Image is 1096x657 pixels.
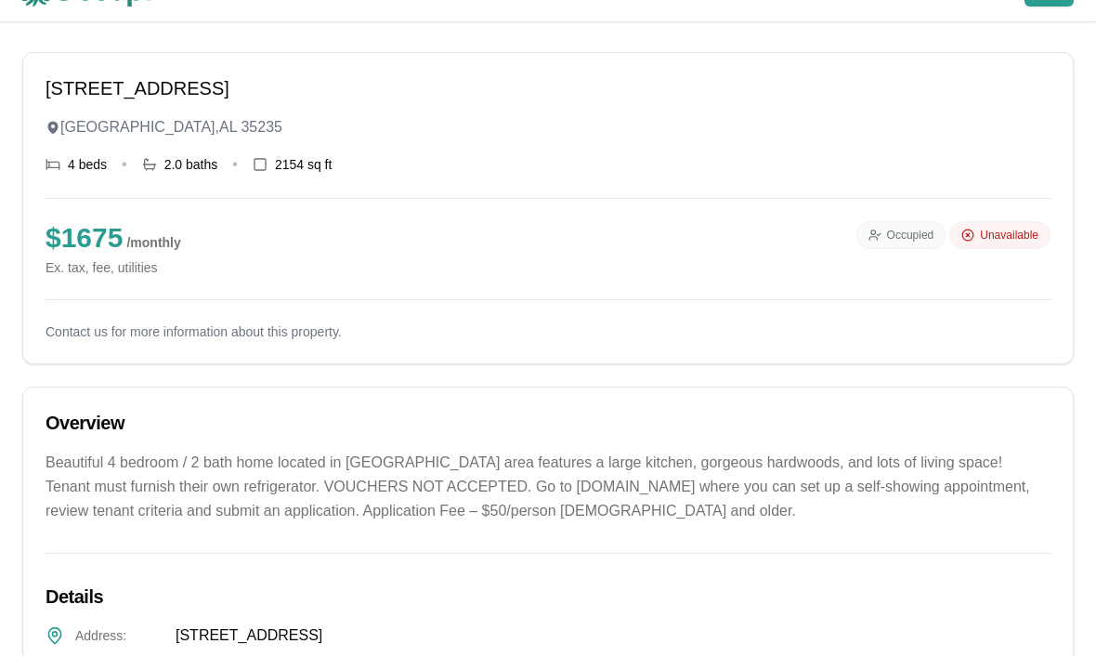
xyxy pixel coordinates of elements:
span: [STREET_ADDRESS] [176,625,322,648]
h2: Details [46,585,1050,611]
div: • [232,154,238,177]
p: Contact us for more information about this property. [46,323,1050,342]
span: Unavailable [980,229,1038,243]
span: Occupied [887,229,934,243]
h1: [STREET_ADDRESS] [46,76,1050,102]
span: 4 beds [68,156,107,175]
p: Beautiful 4 bedroom / 2 bath home located in [GEOGRAPHIC_DATA] area features a large kitchen, gor... [46,452,1050,524]
span: / monthly [126,236,180,251]
small: Ex. tax, fee, utilities [46,259,181,278]
span: 2.0 baths [164,156,218,175]
span: [GEOGRAPHIC_DATA] , AL 35235 [60,117,282,139]
h2: Overview [46,411,1050,437]
div: • [122,154,127,177]
span: 2154 sq ft [275,156,333,175]
p: $ 1675 [46,222,181,256]
span: Address : [75,627,164,646]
